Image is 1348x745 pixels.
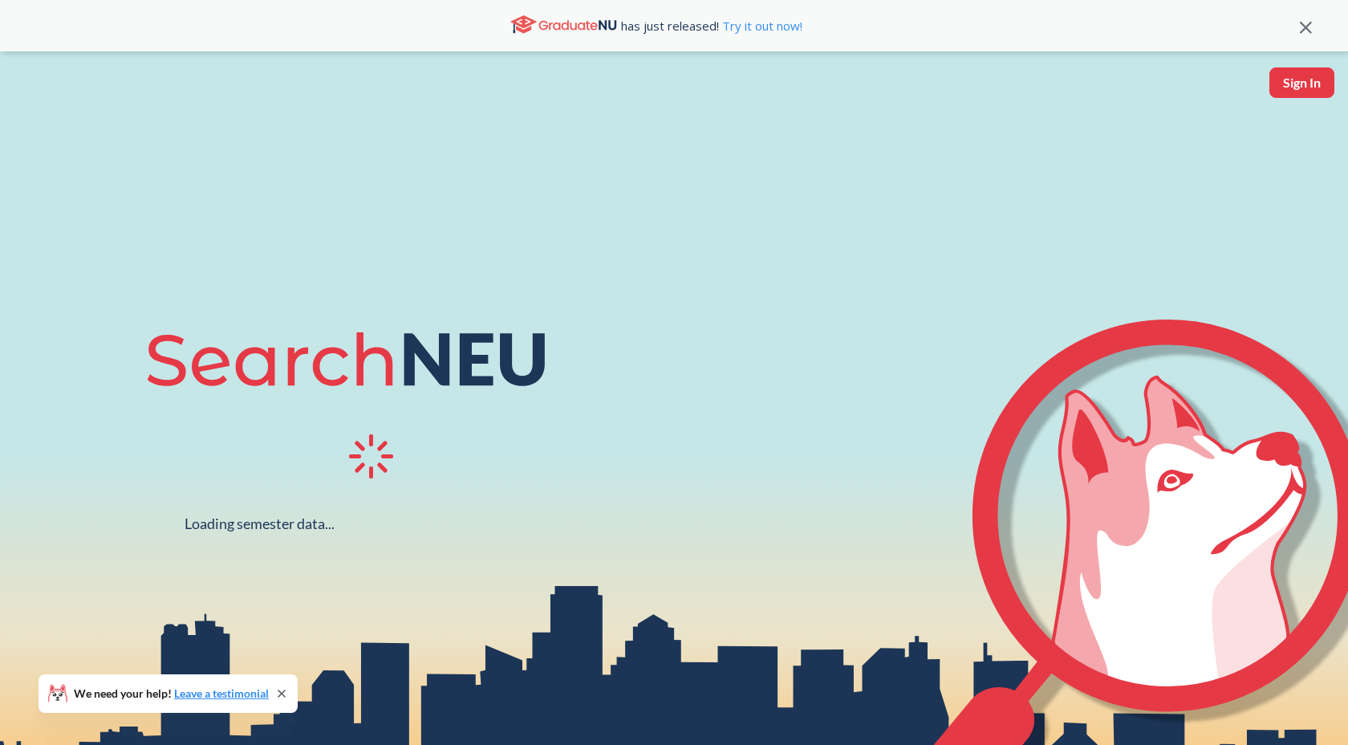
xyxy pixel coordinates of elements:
img: sandbox logo [16,67,54,116]
span: has just released! [621,17,802,35]
a: sandbox logo [16,67,54,121]
span: We need your help! [74,688,269,699]
a: Try it out now! [719,18,802,34]
div: Loading semester data... [185,515,335,533]
a: Leave a testimonial [174,686,269,700]
button: Sign In [1269,67,1334,98]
